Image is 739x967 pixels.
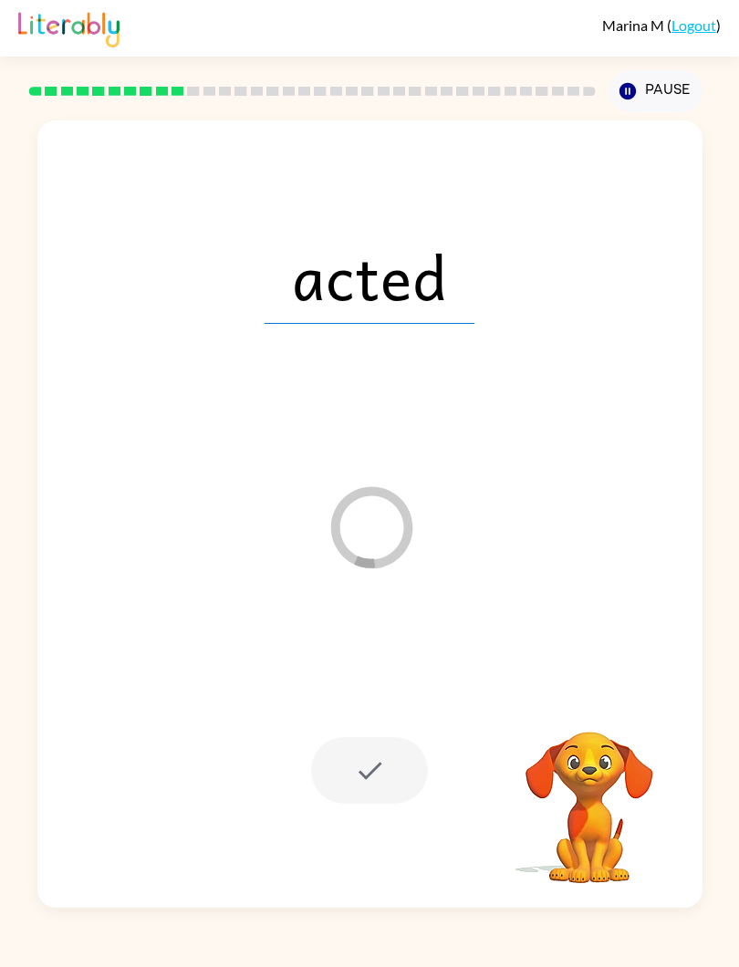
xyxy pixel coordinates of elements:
[265,229,474,324] span: acted
[18,7,120,47] img: Literably
[671,16,716,34] a: Logout
[498,703,681,886] video: Your browser must support playing .mp4 files to use Literably. Please try using another browser.
[602,16,721,34] div: ( )
[609,70,703,112] button: Pause
[602,16,667,34] span: Marina M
